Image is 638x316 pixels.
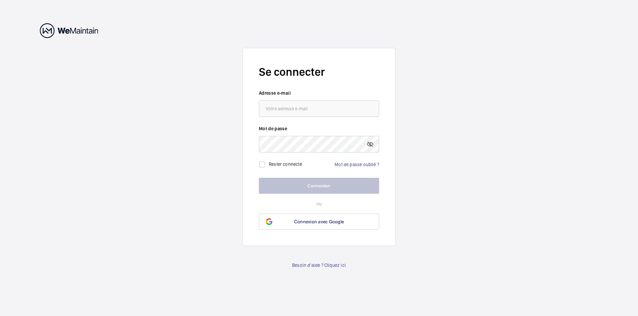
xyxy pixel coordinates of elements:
[259,178,379,194] button: Connexion
[259,64,379,80] h2: Se connecter
[292,262,346,268] a: Besoin d'aide ? Cliquez ici
[269,161,302,166] label: Rester connecté
[259,100,379,117] input: Votre adresse e-mail
[294,219,344,224] span: Connexion avec Google
[335,162,379,167] a: Mot de passe oublié ?
[259,90,379,96] label: Adresse e-mail
[259,200,379,207] p: ou
[259,125,379,132] label: Mot de passe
